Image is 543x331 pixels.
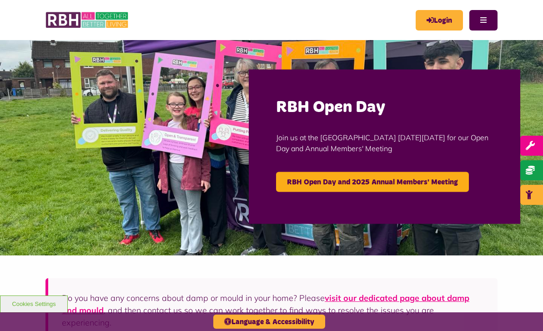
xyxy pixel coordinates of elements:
[276,172,469,192] a: RBH Open Day and 2025 Annual Members' Meeting
[213,315,325,329] button: Language & Accessibility
[62,292,484,329] p: Do you have any concerns about damp or mould in your home? Please , and then contact us so we can...
[469,10,498,31] button: Navigation
[416,10,463,31] a: MyRBH
[276,118,493,168] p: Join us at the [GEOGRAPHIC_DATA] [DATE][DATE] for our Open Day and Annual Members' Meeting
[276,97,493,118] h2: RBH Open Day
[45,9,130,31] img: RBH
